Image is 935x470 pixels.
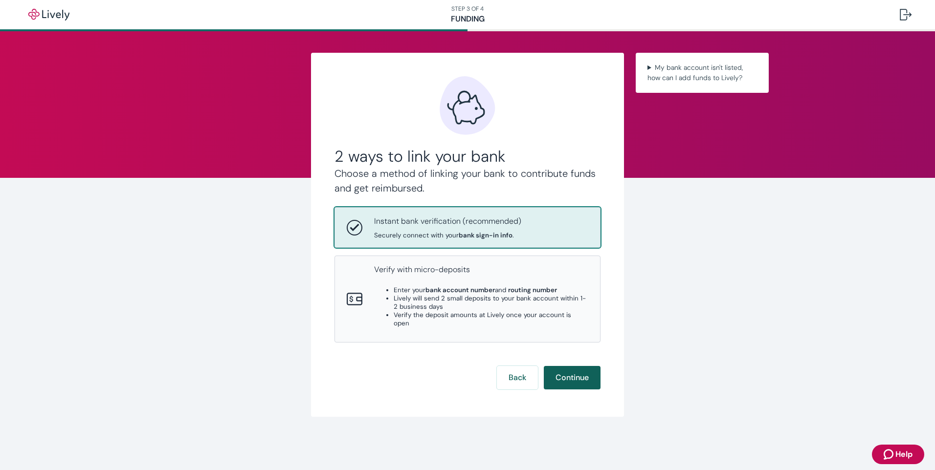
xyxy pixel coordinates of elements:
button: Instant bank verificationInstant bank verification (recommended)Securely connect with yourbank si... [335,208,600,247]
li: Enter your and [394,286,588,294]
p: Verify with micro-deposits [374,264,588,276]
button: Back [497,366,538,389]
p: Instant bank verification (recommended) [374,215,521,227]
span: Securely connect with your . [374,231,521,239]
button: Log out [892,3,919,26]
strong: bank sign-in info [459,231,512,239]
h2: 2 ways to link your bank [334,147,601,166]
li: Lively will send 2 small deposits to your bank account within 1-2 business days [394,294,588,311]
span: Help [895,449,913,460]
img: Lively [22,9,76,21]
button: Zendesk support iconHelp [872,445,924,464]
strong: routing number [508,286,557,294]
svg: Micro-deposits [347,291,362,307]
svg: Zendesk support icon [884,449,895,460]
li: Verify the deposit amounts at Lively once your account is open [394,311,588,327]
button: Continue [544,366,601,389]
button: Micro-depositsVerify with micro-depositsEnter yourbank account numberand routing numberLively wil... [335,256,600,342]
svg: Instant bank verification [347,220,362,235]
h4: Choose a method of linking your bank to contribute funds and get reimbursed. [334,166,601,195]
summary: My bank account isn't listed, how can I add funds to Lively? [644,61,761,85]
strong: bank account number [425,286,495,294]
